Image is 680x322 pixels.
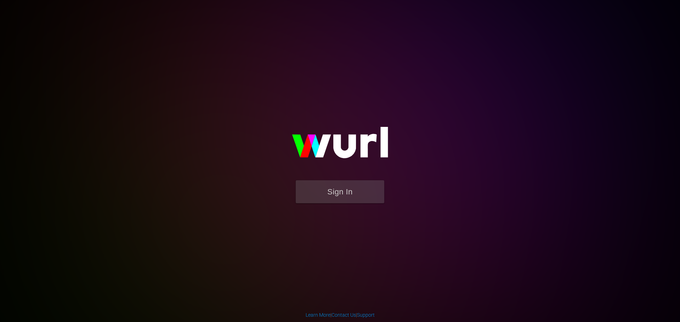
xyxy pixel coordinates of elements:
button: Sign In [296,180,384,203]
a: Contact Us [331,312,356,318]
a: Support [357,312,375,318]
a: Learn More [306,312,330,318]
div: | | [306,311,375,318]
img: wurl-logo-on-black-223613ac3d8ba8fe6dc639794a292ebdb59501304c7dfd60c99c58986ef67473.svg [269,112,411,180]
